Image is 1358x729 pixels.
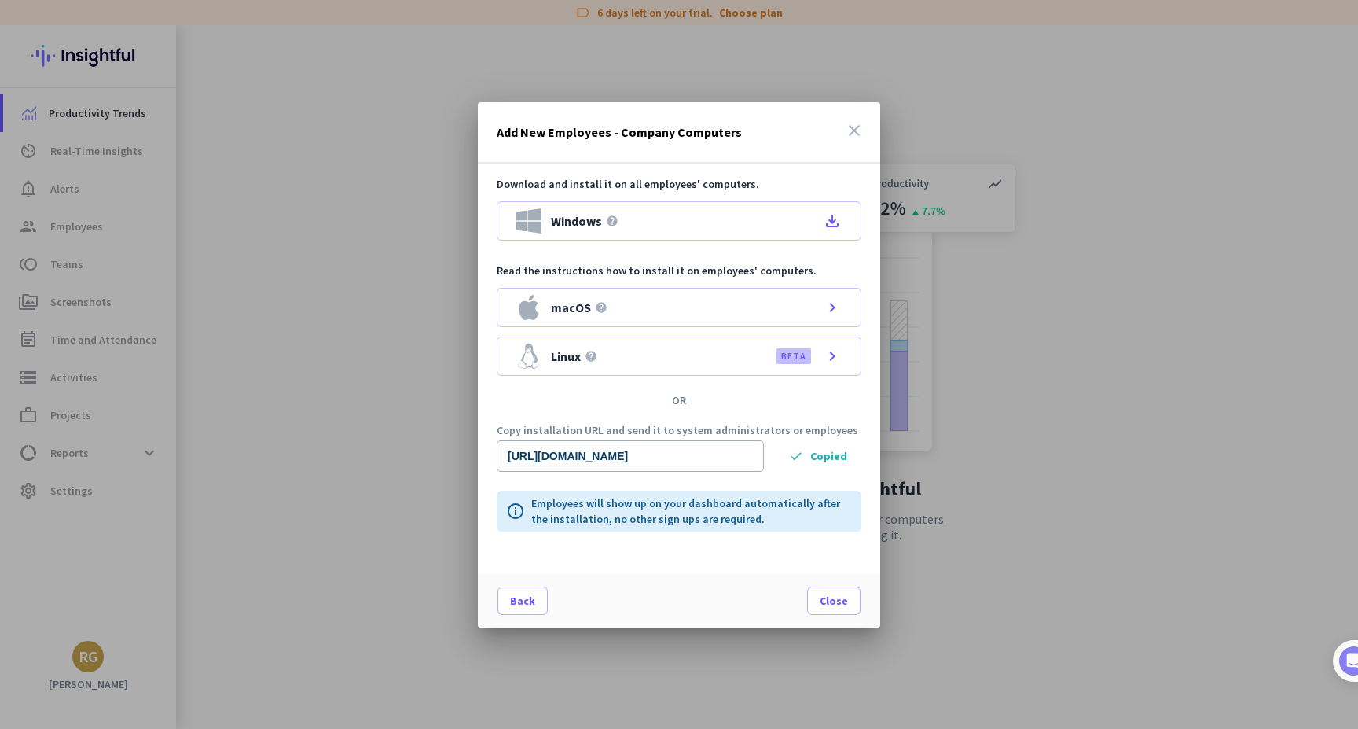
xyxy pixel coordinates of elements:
[551,215,602,227] span: Windows
[781,350,806,363] label: BETA
[497,587,548,615] button: Back
[497,263,861,278] p: Read the instructions how to install it on employees' computers.
[823,212,842,230] i: file_download
[823,347,842,366] i: chevron_right
[478,395,880,406] div: OR
[845,121,864,140] i: close
[531,495,852,527] p: Employees will show up on your dashboard automatically after the installation, no other sign ups ...
[606,215,618,227] i: help
[497,176,861,192] p: Download and install it on all employees' computers.
[551,301,591,314] span: macOS
[823,298,842,317] i: chevron_right
[516,208,541,234] img: Windows
[789,449,803,463] i: done
[595,301,607,314] i: help
[585,350,597,363] i: help
[510,593,535,609] span: Back
[497,440,764,472] input: Public download URL
[820,593,848,609] span: Close
[810,449,847,463] span: Copied
[551,350,581,363] span: Linux
[497,425,861,436] p: Copy installation URL and send it to system administrators or employees
[497,126,742,138] h3: Add New Employees - Company Computers
[807,587,861,615] button: Close
[516,295,541,320] img: macOS
[516,344,541,369] img: Linux
[506,502,525,521] i: info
